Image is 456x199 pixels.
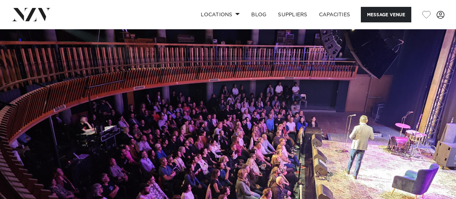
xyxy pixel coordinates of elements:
a: Locations [195,7,245,22]
button: Message Venue [361,7,411,22]
a: Capacities [313,7,356,22]
img: nzv-logo.png [12,8,51,21]
a: BLOG [245,7,272,22]
a: SUPPLIERS [272,7,313,22]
